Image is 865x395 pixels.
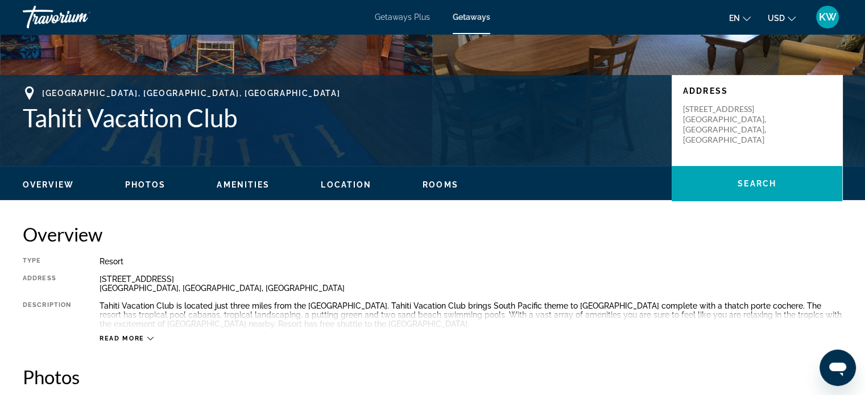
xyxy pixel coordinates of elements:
[683,86,831,95] p: Address
[729,10,751,26] button: Change language
[729,14,740,23] span: en
[453,13,490,22] a: Getaways
[23,180,74,189] span: Overview
[321,180,371,190] button: Location
[819,11,837,23] span: KW
[100,257,842,266] div: Resort
[423,180,458,190] button: Rooms
[768,14,785,23] span: USD
[813,5,842,29] button: User Menu
[217,180,270,189] span: Amenities
[683,104,774,145] p: [STREET_ADDRESS] [GEOGRAPHIC_DATA], [GEOGRAPHIC_DATA], [GEOGRAPHIC_DATA]
[100,334,154,343] button: Read more
[23,257,71,266] div: Type
[100,275,842,293] div: [STREET_ADDRESS] [GEOGRAPHIC_DATA], [GEOGRAPHIC_DATA], [GEOGRAPHIC_DATA]
[738,179,776,188] span: Search
[375,13,430,22] a: Getaways Plus
[217,180,270,190] button: Amenities
[23,365,842,388] h2: Photos
[768,10,796,26] button: Change currency
[23,301,71,329] div: Description
[23,103,660,132] h1: Tahiti Vacation Club
[23,275,71,293] div: Address
[672,166,842,201] button: Search
[125,180,166,189] span: Photos
[100,335,144,342] span: Read more
[125,180,166,190] button: Photos
[23,180,74,190] button: Overview
[321,180,371,189] span: Location
[423,180,458,189] span: Rooms
[100,301,842,329] div: Tahiti Vacation Club is located just three miles from the [GEOGRAPHIC_DATA]. Tahiti Vacation Club...
[23,2,136,32] a: Travorium
[23,223,842,246] h2: Overview
[820,350,856,386] iframe: Button to launch messaging window
[42,89,340,98] span: [GEOGRAPHIC_DATA], [GEOGRAPHIC_DATA], [GEOGRAPHIC_DATA]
